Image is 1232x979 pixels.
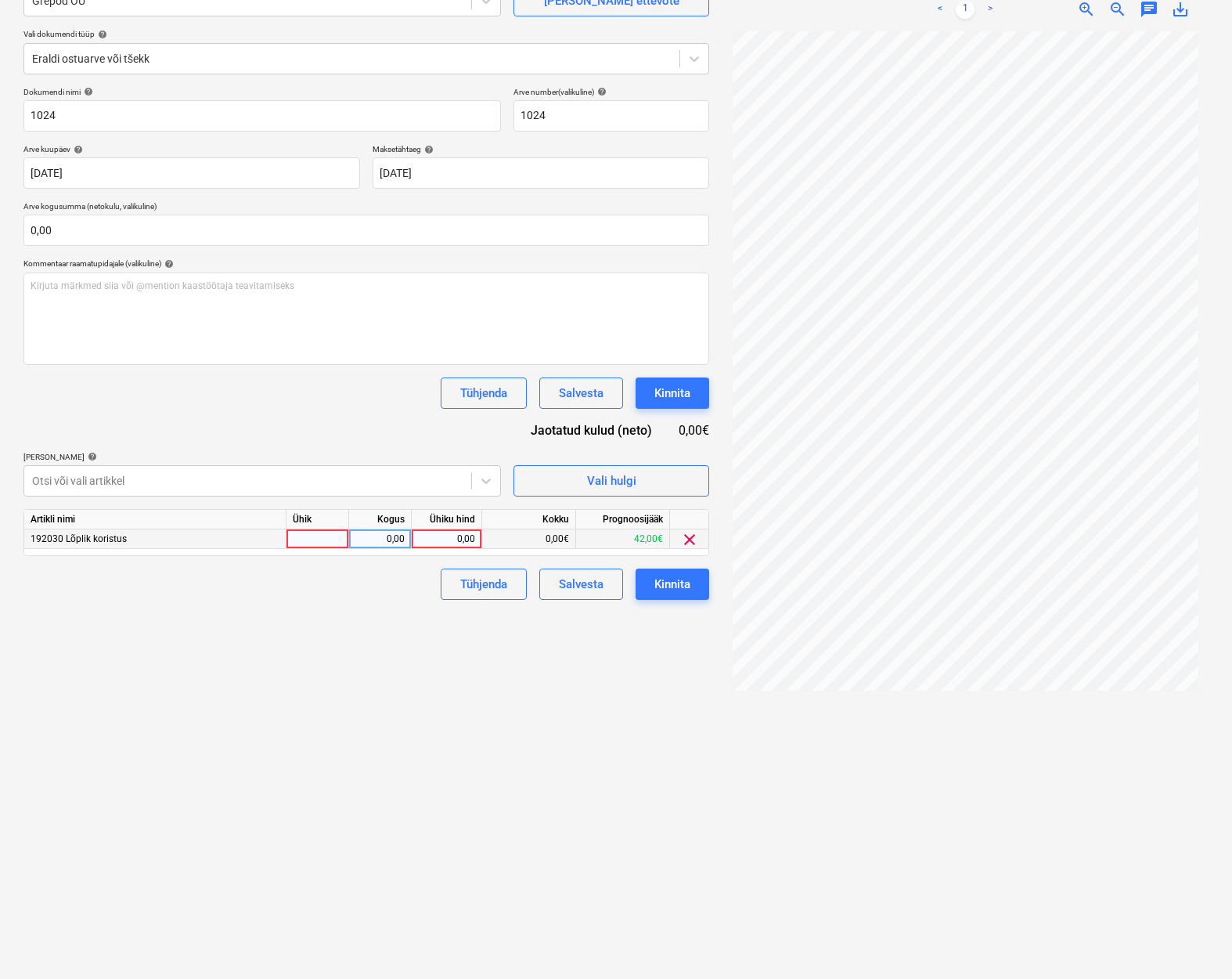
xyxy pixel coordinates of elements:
span: clear [680,530,699,549]
div: Prognoosijääk [576,510,670,529]
button: Salvesta [539,378,623,409]
div: Salvesta [559,383,603,403]
div: Vali hulgi [587,471,636,491]
input: Arve number [513,100,709,132]
p: Arve kogusumma (netokulu, valikuline) [23,201,709,215]
div: Ühiku hind [412,510,482,529]
div: Artikli nimi [24,510,286,529]
button: Kinnita [636,569,709,600]
span: help [81,87,93,96]
span: 192030 Lõplik koristus [31,533,127,544]
input: Arve kogusumma (netokulu, valikuline) [23,215,709,246]
div: 0,00€ [677,421,710,439]
div: Salvesta [559,574,603,594]
input: Dokumendi nimi [23,100,501,132]
span: help [85,452,97,461]
div: Arve number (valikuline) [513,87,709,97]
span: help [594,87,607,96]
button: Kinnita [636,378,709,409]
div: Jaotatud kulud (neto) [506,421,676,439]
div: 0,00 [418,529,475,549]
div: 0,00€ [482,529,576,549]
div: Arve kuupäev [23,144,360,154]
button: Salvesta [539,569,623,600]
div: Kinnita [654,574,690,594]
input: Arve kuupäeva pole määratud. [23,157,360,189]
div: Tühjenda [460,383,507,403]
button: Tühjenda [441,378,527,409]
div: Ühik [286,510,349,529]
div: [PERSON_NAME] [23,452,501,462]
div: Maksetähtaeg [373,144,709,154]
iframe: Chat Widget [1154,904,1232,979]
div: Dokumendi nimi [23,87,501,97]
div: Kogus [349,510,412,529]
div: Kinnita [654,383,690,403]
div: Kommentaar raamatupidajale (valikuline) [23,258,709,269]
span: help [161,259,174,269]
input: Tähtaega pole määratud [373,157,709,189]
div: Tühjenda [460,574,507,594]
div: Vali dokumendi tüüp [23,29,709,39]
div: Kokku [482,510,576,529]
span: help [421,145,434,154]
button: Tühjenda [441,569,527,600]
div: 42,00€ [576,529,670,549]
div: Vestlusvidin [1154,904,1232,979]
span: help [95,30,107,39]
div: 0,00 [355,529,405,549]
span: help [70,145,83,154]
button: Vali hulgi [513,465,709,497]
